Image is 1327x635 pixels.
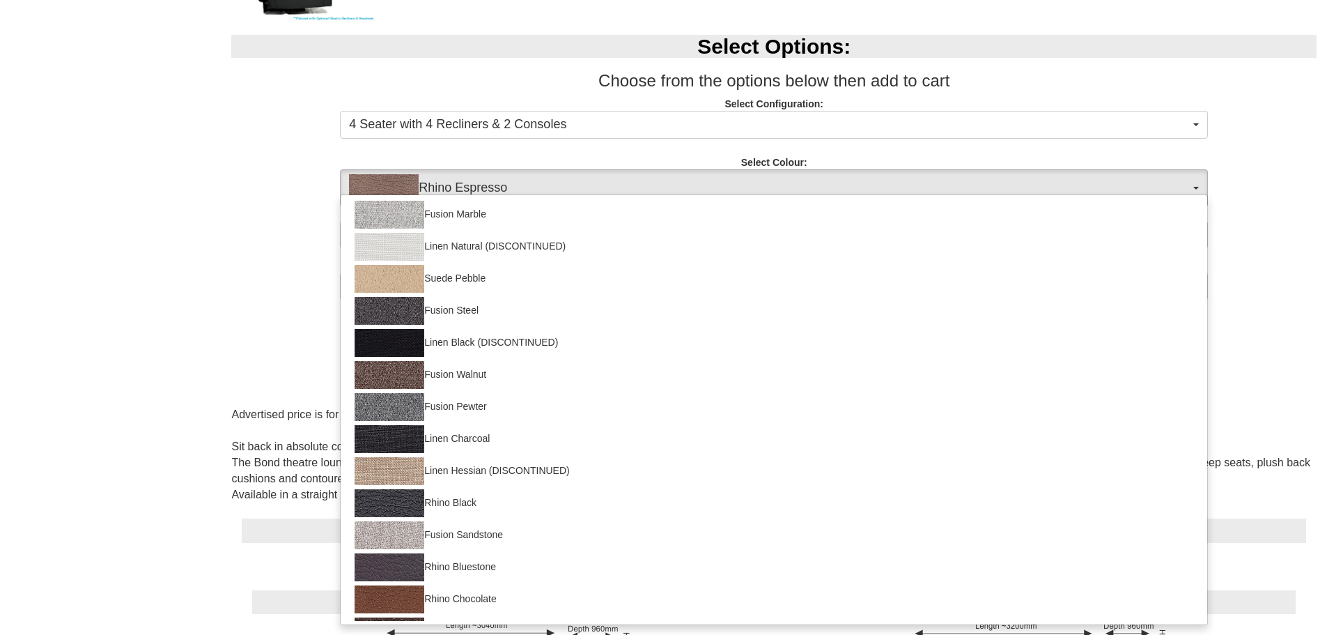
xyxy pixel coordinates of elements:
[252,590,1296,614] div: 4 Seaters
[355,201,424,229] img: Fusion Marble
[741,157,807,168] strong: Select Colour:
[355,265,424,293] img: Suede Pebble
[341,519,1207,551] a: Fusion Sandstone
[341,199,1207,231] a: Fusion Marble
[341,455,1207,487] a: Linen Hessian (DISCONTINUED)
[231,72,1317,90] h3: Choose from the options below then add to cart
[341,231,1207,263] a: Linen Natural (DISCONTINUED)
[341,359,1207,391] a: Fusion Walnut
[355,586,424,613] img: Rhino Chocolate
[341,263,1207,295] a: Suede Pebble
[341,327,1207,359] a: Linen Black (DISCONTINUED)
[340,111,1208,139] button: 4 Seater with 4 Recliners & 2 Consoles
[355,489,424,517] img: Rhino Black
[355,553,424,581] img: Rhino Bluestone
[340,169,1208,207] button: Rhino EspressoRhino Espresso
[341,295,1207,327] a: Fusion Steel
[355,329,424,357] img: Linen Black (DISCONTINUED)
[355,425,424,453] img: Linen Charcoal
[341,551,1207,583] a: Rhino Bluestone
[355,233,424,261] img: Linen Natural (DISCONTINUED)
[341,487,1207,519] a: Rhino Black
[355,457,424,485] img: Linen Hessian (DISCONTINUED)
[349,116,1190,134] span: 4 Seater with 4 Recliners & 2 Consoles
[242,519,1306,542] div: Popular Configurations:
[341,583,1207,615] a: Rhino Chocolate
[341,391,1207,423] a: Fusion Pewter
[355,393,424,421] img: Fusion Pewter
[355,521,424,549] img: Fusion Sandstone
[349,174,419,202] img: Rhino Espresso
[724,98,823,109] strong: Select Configuration:
[355,361,424,389] img: Fusion Walnut
[355,297,424,325] img: Fusion Steel
[697,35,851,58] b: Select Options:
[341,423,1207,455] a: Linen Charcoal
[349,174,1190,202] span: Rhino Espresso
